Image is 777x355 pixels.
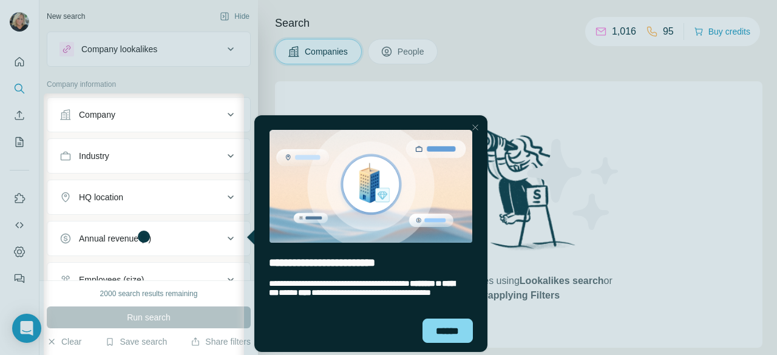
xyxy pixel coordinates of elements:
div: 2000 search results remaining [100,288,198,299]
div: HQ location [79,191,123,203]
button: Company [47,100,250,129]
div: Annual revenue ($) [79,232,151,245]
button: Industry [47,141,250,171]
button: HQ location [47,183,250,212]
div: Industry [79,150,109,162]
button: Share filters [191,336,251,348]
button: Save search [105,336,167,348]
button: Clear [47,336,81,348]
button: Annual revenue ($) [47,224,250,253]
div: Employees (size) [79,274,144,286]
div: Company [79,109,115,121]
iframe: Tooltip [244,113,490,355]
button: Employees (size) [47,265,250,294]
